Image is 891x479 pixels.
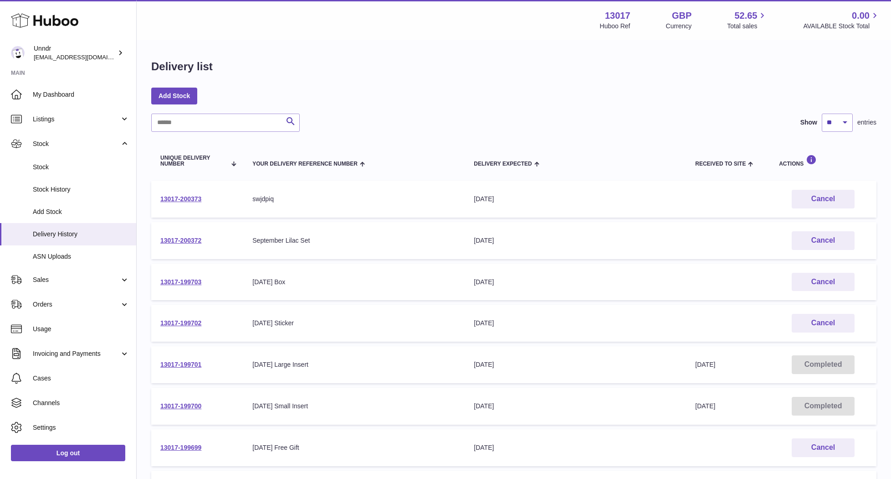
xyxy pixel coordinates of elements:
span: Received to Site [695,161,746,167]
a: Log out [11,445,125,461]
button: Cancel [792,314,855,333]
a: 13017-199701 [160,361,201,368]
div: Actions [779,155,867,167]
a: 52.65 Total sales [727,10,768,31]
div: [DATE] [474,319,677,328]
button: Cancel [792,273,855,292]
div: [DATE] Small Insert [252,402,456,411]
span: My Dashboard [33,90,129,99]
a: 13017-199700 [160,402,201,410]
button: Cancel [792,231,855,250]
span: 0.00 [852,10,870,22]
div: [DATE] [474,278,677,286]
strong: 13017 [605,10,630,22]
div: [DATE] [474,195,677,203]
div: [DATE] Free Gift [252,443,456,452]
a: 13017-199699 [160,444,201,451]
span: Channels [33,399,129,407]
div: [DATE] [474,236,677,245]
span: [DATE] [695,402,715,410]
div: Huboo Ref [600,22,630,31]
span: ASN Uploads [33,252,129,261]
a: Add Stock [151,88,197,104]
span: 52.65 [734,10,757,22]
span: Stock [33,163,129,172]
strong: GBP [672,10,691,22]
span: Usage [33,325,129,333]
a: 13017-199703 [160,278,201,286]
div: [DATE] Large Insert [252,360,456,369]
span: Your Delivery Reference Number [252,161,358,167]
span: Add Stock [33,208,129,216]
a: 13017-200373 [160,195,201,203]
a: 0.00 AVAILABLE Stock Total [803,10,880,31]
span: Cases [33,374,129,383]
span: Stock History [33,185,129,194]
div: [DATE] Sticker [252,319,456,328]
span: Total sales [727,22,768,31]
button: Cancel [792,438,855,457]
button: Cancel [792,190,855,208]
img: sofiapanwar@gmail.com [11,46,25,60]
span: Delivery Expected [474,161,532,167]
span: [DATE] [695,361,715,368]
a: 13017-200372 [160,237,201,244]
span: Stock [33,140,120,148]
div: [DATE] [474,402,677,411]
span: Invoicing and Payments [33,349,120,358]
div: swjdpiq [252,195,456,203]
div: [DATE] [474,443,677,452]
h1: Delivery list [151,59,213,74]
span: [EMAIL_ADDRESS][DOMAIN_NAME] [34,53,134,61]
span: entries [857,118,876,127]
span: Unique Delivery Number [160,155,226,167]
div: [DATE] Box [252,278,456,286]
label: Show [800,118,817,127]
span: AVAILABLE Stock Total [803,22,880,31]
a: 13017-199702 [160,319,201,327]
span: Settings [33,423,129,432]
span: Delivery History [33,230,129,239]
span: Orders [33,300,120,309]
div: Unndr [34,44,116,62]
span: Sales [33,276,120,284]
div: Currency [666,22,692,31]
div: [DATE] [474,360,677,369]
span: Listings [33,115,120,124]
div: September Lilac Set [252,236,456,245]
